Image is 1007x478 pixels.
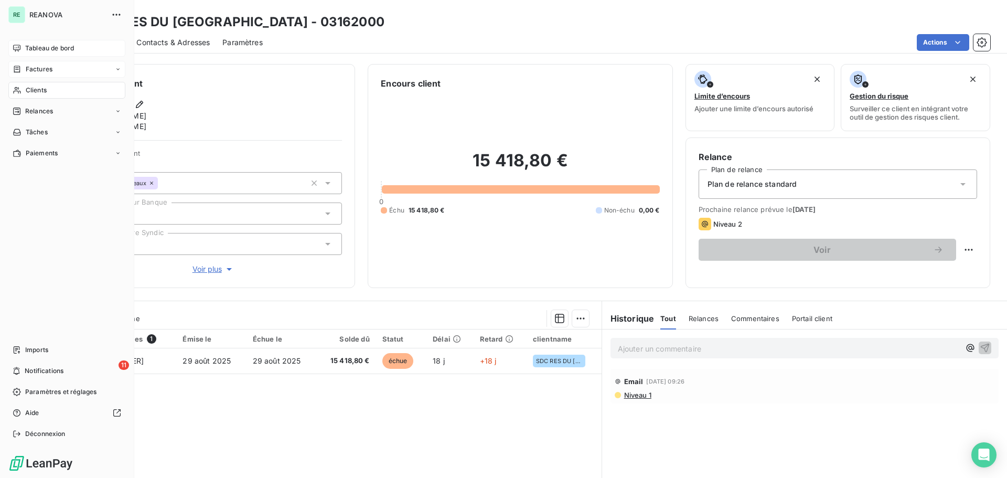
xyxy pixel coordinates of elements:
[850,92,908,100] span: Gestion du risque
[147,334,156,344] span: 1
[792,205,816,214] span: [DATE]
[381,77,441,90] h6: Encours client
[323,335,370,343] div: Solde dû
[63,77,342,90] h6: Informations client
[602,312,655,325] h6: Historique
[8,6,25,23] div: RE
[183,356,231,365] span: 29 août 2025
[92,13,384,31] h3: SDC RES DU [GEOGRAPHIC_DATA] - 03162000
[25,366,63,376] span: Notifications
[25,429,66,439] span: Déconnexion
[253,335,310,343] div: Échue le
[433,335,467,343] div: Délai
[623,391,651,399] span: Niveau 1
[480,335,520,343] div: Retard
[433,356,445,365] span: 18 j
[253,356,301,365] span: 29 août 2025
[694,104,813,113] span: Ajouter une limite d’encours autorisé
[382,335,420,343] div: Statut
[29,10,105,19] span: REANOVA
[382,353,414,369] span: échue
[536,358,582,364] span: SDC RES DU [GEOGRAPHIC_DATA]
[624,377,644,386] span: Email
[480,356,497,365] span: +18 j
[8,405,125,421] a: Aide
[381,150,659,182] h2: 15 418,80 €
[222,37,263,48] span: Paramètres
[850,104,981,121] span: Surveiller ce client en intégrant votre outil de gestion des risques client.
[841,64,990,131] button: Gestion du risqueSurveiller ce client en intégrant votre outil de gestion des risques client.
[685,64,835,131] button: Limite d’encoursAjouter une limite d’encours autorisé
[792,314,832,323] span: Portail client
[26,86,47,95] span: Clients
[25,408,39,418] span: Aide
[25,44,74,53] span: Tableau de bord
[533,335,595,343] div: clientname
[25,387,97,397] span: Paramètres et réglages
[192,264,234,274] span: Voir plus
[25,107,53,116] span: Relances
[713,220,742,228] span: Niveau 2
[409,206,445,215] span: 15 418,80 €
[694,92,750,100] span: Limite d’encours
[699,239,956,261] button: Voir
[646,378,684,385] span: [DATE] 09:26
[158,178,166,188] input: Ajouter une valeur
[84,263,342,275] button: Voir plus
[8,455,73,472] img: Logo LeanPay
[25,345,48,355] span: Imports
[731,314,779,323] span: Commentaires
[708,179,797,189] span: Plan de relance standard
[119,360,129,370] span: 11
[689,314,719,323] span: Relances
[26,148,58,158] span: Paiements
[711,246,933,254] span: Voir
[136,37,210,48] span: Contacts & Adresses
[389,206,404,215] span: Échu
[917,34,969,51] button: Actions
[604,206,635,215] span: Non-échu
[183,335,240,343] div: Émise le
[379,197,383,206] span: 0
[26,128,48,137] span: Tâches
[639,206,660,215] span: 0,00 €
[323,356,370,366] span: 15 418,80 €
[971,442,997,468] div: Open Intercom Messenger
[26,65,52,74] span: Factures
[699,205,977,214] span: Prochaine relance prévue le
[660,314,676,323] span: Tout
[699,151,977,163] h6: Relance
[84,149,342,164] span: Propriétés Client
